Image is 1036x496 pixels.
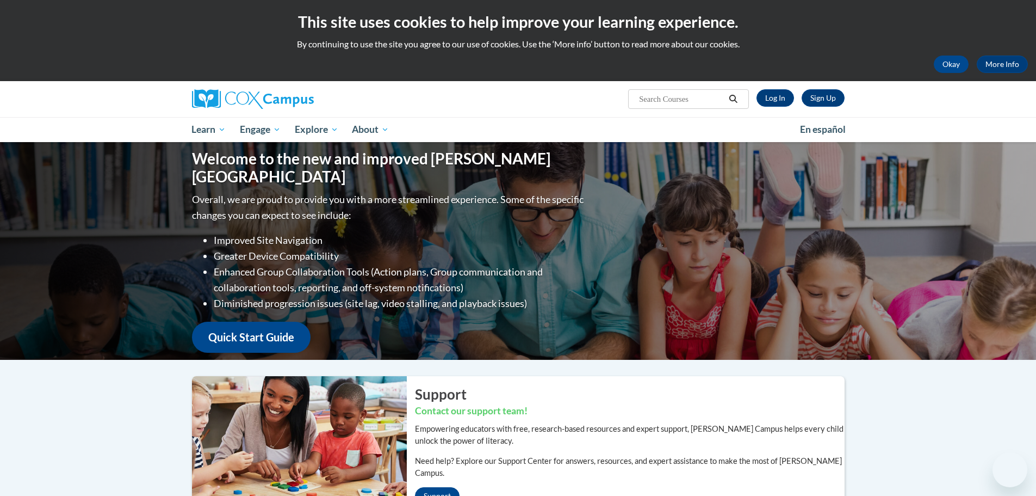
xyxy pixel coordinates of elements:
h2: Support [415,384,845,404]
h3: Contact our support team! [415,405,845,418]
a: Learn [185,117,233,142]
a: About [345,117,396,142]
a: Cox Campus [192,89,399,109]
a: En español [793,118,853,141]
li: Greater Device Compatibility [214,248,586,264]
span: Explore [295,123,338,136]
p: Overall, we are proud to provide you with a more streamlined experience. Some of the specific cha... [192,192,586,223]
img: Cox Campus [192,89,314,109]
li: Enhanced Group Collaboration Tools (Action plans, Group communication and collaboration tools, re... [214,264,586,296]
li: Diminished progression issues (site lag, video stalling, and playback issues) [214,296,586,311]
p: Need help? Explore our Support Center for answers, resources, and expert assistance to make the m... [415,455,845,479]
a: Log In [756,89,794,107]
button: Search [725,93,741,106]
p: Empowering educators with free, research-based resources and expert support, [PERSON_NAME] Campus... [415,423,845,447]
span: Learn [191,123,226,136]
span: En español [800,124,846,135]
span: About [352,123,389,136]
a: Explore [288,117,345,142]
input: Search Courses [638,93,725,106]
a: Quick Start Guide [192,322,311,353]
div: Main menu [176,117,861,142]
li: Improved Site Navigation [214,232,586,248]
iframe: Button to launch messaging window [992,452,1027,487]
a: Register [802,89,845,107]
button: Okay [934,56,969,73]
h2: This site uses cookies to help improve your learning experience. [8,11,1028,33]
h1: Welcome to the new and improved [PERSON_NAME][GEOGRAPHIC_DATA] [192,150,586,186]
a: More Info [977,56,1028,73]
span: Engage [240,123,281,136]
a: Engage [233,117,288,142]
p: By continuing to use the site you agree to our use of cookies. Use the ‘More info’ button to read... [8,38,1028,50]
